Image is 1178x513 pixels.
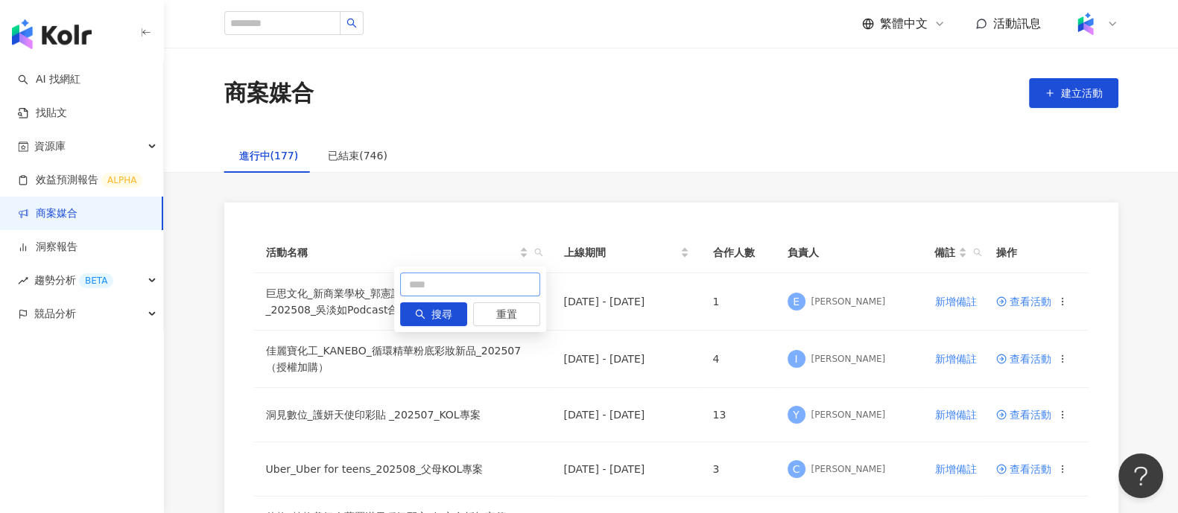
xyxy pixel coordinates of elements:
[811,409,886,421] div: [PERSON_NAME]
[934,454,978,484] button: 新增備註
[254,442,552,497] td: Uber_Uber for teens_202508_父母KOL專案
[552,273,701,331] td: [DATE] - [DATE]
[880,16,928,32] span: 繁體中文
[996,296,1051,307] a: 查看活動
[34,297,76,331] span: 競品分析
[793,293,799,310] span: E
[1061,87,1103,99] span: 建立活動
[935,463,977,475] span: 新增備註
[224,77,314,109] div: 商案媒合
[701,388,776,442] td: 13
[922,232,991,273] th: 備註
[18,106,67,121] a: 找貼文
[934,287,978,316] button: 新增備註
[996,410,1051,420] a: 查看活動
[996,464,1051,474] a: 查看活動
[496,303,517,327] span: 重置
[984,232,1089,273] th: 操作
[254,232,552,273] th: 活動名稱
[473,302,540,326] button: 重置
[18,72,80,87] a: searchAI 找網紅
[12,19,92,49] img: logo
[254,331,552,388] td: 佳麗寶化工_KANEBO_循環精華粉底彩妝新品_202507（授權加購）
[934,344,978,374] button: 新增備註
[34,130,66,163] span: 資源庫
[254,388,552,442] td: 洞⾒數位_護妍天使印彩貼 _202507_KOL專案
[254,273,552,331] td: 巨思文化_新商業學校_郭憲誌老師變速領導力課程_202508_吳淡如Podcast合作
[552,388,701,442] td: [DATE] - [DATE]
[793,407,799,423] span: Y
[793,461,800,477] span: C
[1118,453,1163,498] iframe: Help Scout Beacon - Open
[811,353,886,366] div: [PERSON_NAME]
[18,206,77,221] a: 商案媒合
[811,296,886,308] div: [PERSON_NAME]
[552,331,701,388] td: [DATE] - [DATE]
[18,173,142,188] a: 效益預測報告ALPHA
[18,240,77,255] a: 洞察報告
[701,232,776,273] th: 合作人數
[531,241,546,264] span: search
[328,147,387,164] div: 已結束(746)
[18,275,28,286] span: rise
[701,442,776,497] td: 3
[701,273,776,331] td: 1
[970,241,985,264] span: search
[701,331,776,388] td: 4
[400,302,467,326] button: 搜尋
[1029,78,1118,108] button: 建立活動
[811,463,886,476] div: [PERSON_NAME]
[935,409,977,421] span: 新增備註
[973,248,982,257] span: search
[79,273,113,288] div: BETA
[935,296,977,308] span: 新增備註
[935,353,977,365] span: 新增備註
[431,303,452,327] span: 搜尋
[552,442,701,497] td: [DATE] - [DATE]
[1071,10,1100,38] img: Kolr%20app%20icon%20%281%29.png
[415,309,425,319] span: search
[934,400,978,430] button: 新增備註
[266,244,516,261] span: 活動名稱
[934,244,955,261] span: 備註
[993,16,1041,31] span: 活動訊息
[534,248,543,257] span: search
[794,351,797,367] span: I
[564,244,677,261] span: 上線期間
[996,354,1051,364] a: 查看活動
[346,18,357,28] span: search
[34,264,113,297] span: 趨勢分析
[239,147,299,164] div: 進行中(177)
[552,232,701,273] th: 上線期間
[776,232,922,273] th: 負責人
